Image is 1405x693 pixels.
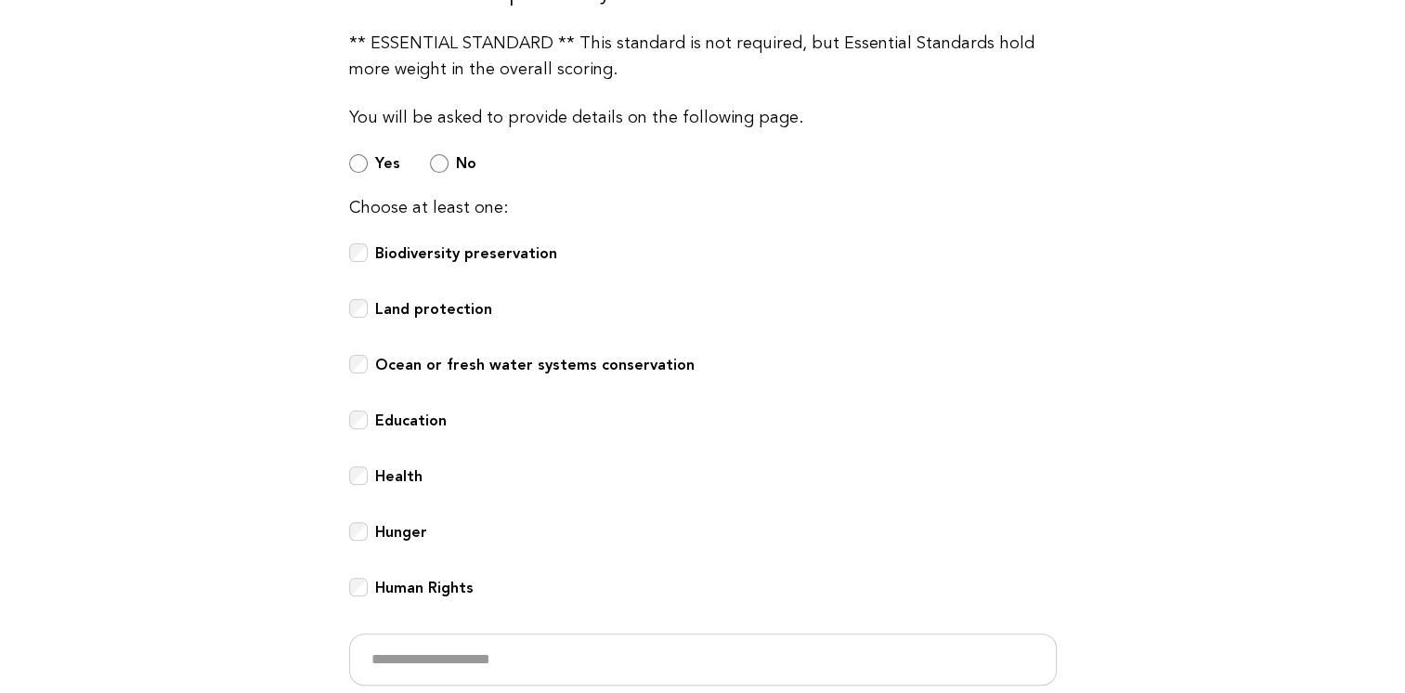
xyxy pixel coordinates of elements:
[349,195,1057,221] p: Choose at least one:
[375,356,695,373] b: Ocean or fresh water systems conservation
[375,523,427,541] b: Hunger
[375,154,400,172] b: Yes
[375,244,557,262] b: Biodiversity preservation
[349,105,1057,131] p: You will be asked to provide details on the following page.
[375,467,423,485] b: Health
[349,31,1057,83] p: ** ESSENTIAL STANDARD ** This standard is not required, but Essential Standards hold more weight ...
[456,154,476,172] b: No
[375,300,492,318] b: Land protection
[375,412,447,429] b: Education
[375,579,474,596] b: Human Rights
